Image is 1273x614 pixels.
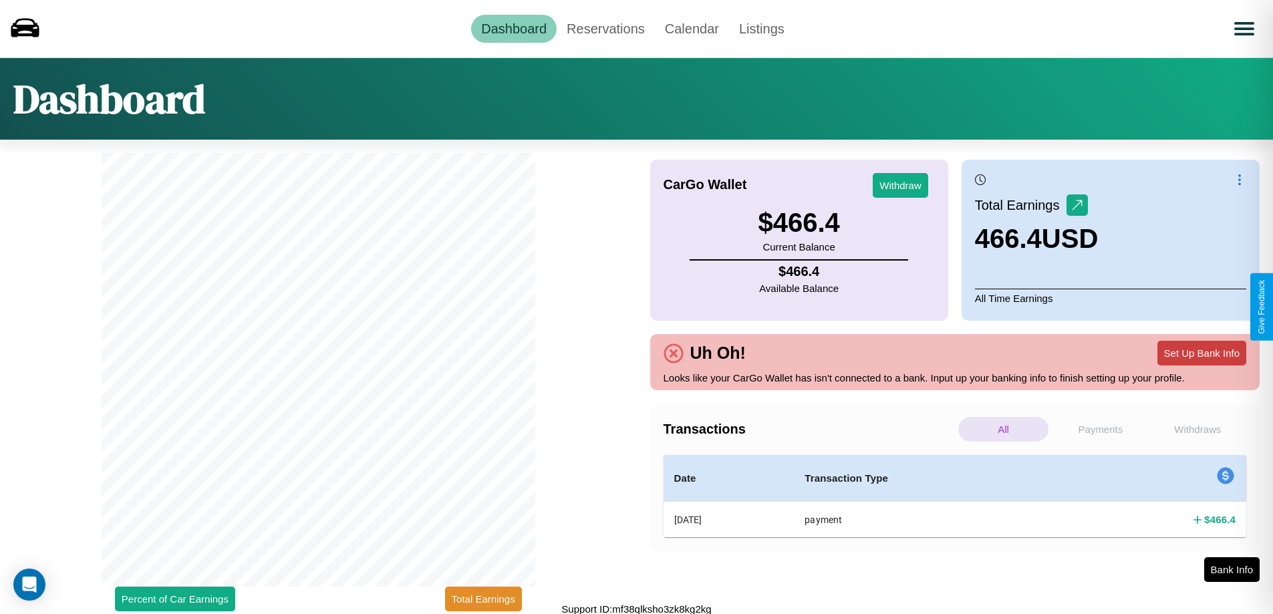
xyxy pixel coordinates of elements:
h3: 466.4 USD [975,224,1099,254]
p: Withdraws [1153,417,1243,442]
button: Set Up Bank Info [1157,341,1246,365]
table: simple table [664,455,1247,537]
p: All [958,417,1048,442]
a: Listings [729,15,795,43]
h1: Dashboard [13,71,205,126]
button: Open menu [1226,10,1263,47]
h4: Date [674,470,784,486]
h4: Transactions [664,422,955,437]
p: All Time Earnings [975,289,1246,307]
p: Available Balance [759,279,839,297]
p: Current Balance [758,238,839,256]
div: Open Intercom Messenger [13,569,45,601]
div: Give Feedback [1257,280,1266,334]
h4: Uh Oh! [684,343,752,363]
a: Dashboard [471,15,557,43]
button: Bank Info [1204,557,1260,582]
p: Looks like your CarGo Wallet has isn't connected to a bank. Input up your banking info to finish ... [664,369,1247,387]
h4: $ 466.4 [1204,512,1236,526]
button: Percent of Car Earnings [115,587,235,611]
button: Total Earnings [445,587,522,611]
p: Payments [1055,417,1145,442]
th: payment [794,502,1071,538]
h4: $ 466.4 [759,264,839,279]
h4: CarGo Wallet [664,177,747,192]
p: Total Earnings [975,193,1067,217]
th: [DATE] [664,502,795,538]
button: Withdraw [873,173,928,198]
h4: Transaction Type [805,470,1060,486]
h3: $ 466.4 [758,208,839,238]
a: Reservations [557,15,655,43]
a: Calendar [655,15,729,43]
